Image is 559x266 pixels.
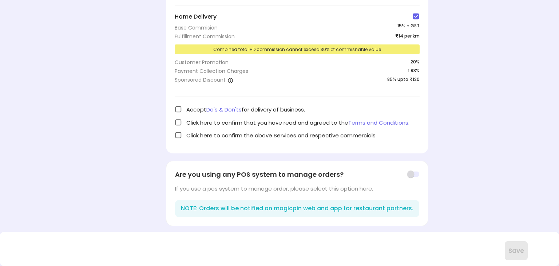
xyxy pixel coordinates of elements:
div: Base Commision [175,24,218,31]
img: a1isth1TvIaw5-r4PTQNnx6qH7hW1RKYA7fi6THaHSkdiamaZazZcPW6JbVsfR8_gv9BzWgcW1PiHueWjVd6jXxw-cSlbelae... [227,77,233,83]
span: ₹14 per km [395,33,420,40]
span: Click here to confirm the above Services and respective commercials [186,132,376,139]
button: Save [505,241,528,260]
img: toggle [407,170,419,178]
div: Payment Collection Charges [175,67,248,75]
span: Are you using any POS system to manage orders? [175,170,344,179]
div: Sponsored Discount [175,76,233,83]
span: Accept for delivery of business. [186,106,305,113]
span: Home Delivery [175,13,217,21]
span: 20 % [411,59,420,66]
div: Fulfillment Commission [175,33,235,40]
div: NOTE: Orders will be notified on magicpin web and app for restaurant partners. [175,200,419,217]
div: Combined total HD commission cannot exceed 30% of commisnable value [175,44,420,54]
div: If you use a pos system to manage order, please select this option here. [175,185,419,192]
span: 15 % + GST [397,23,420,31]
span: Do's & Don'ts [206,106,242,113]
span: 85% upto ₹120 [387,76,420,85]
img: check [175,119,182,126]
span: Click here to confirm that you have read and agreed to the [186,119,409,126]
img: check [412,13,420,20]
span: Terms and Conditions. [348,119,409,126]
span: 1.93% [408,67,420,76]
img: check [175,106,182,113]
img: check [175,132,182,139]
div: Customer Promotion [175,59,229,66]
